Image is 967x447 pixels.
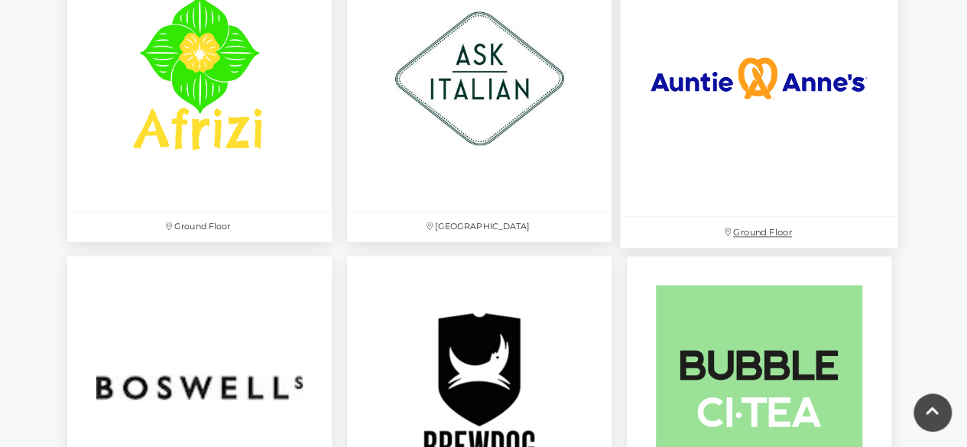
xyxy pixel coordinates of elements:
p: Ground Floor [620,217,898,248]
p: [GEOGRAPHIC_DATA] [347,212,612,241]
p: Ground Floor [67,212,332,241]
